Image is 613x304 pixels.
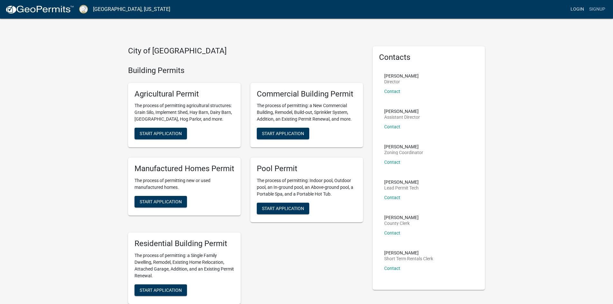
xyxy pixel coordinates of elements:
[384,109,420,114] p: [PERSON_NAME]
[79,5,88,14] img: Putnam County, Georgia
[257,128,309,139] button: Start Application
[135,239,234,248] h5: Residential Building Permit
[384,215,419,220] p: [PERSON_NAME]
[257,102,357,123] p: The process of permitting: a New Commercial Building, Remodel, Build-out, Sprinkler System, Addit...
[140,199,182,204] span: Start Application
[257,177,357,198] p: The process of permitting: Indoor pool, Outdoor pool, an In-ground pool, an Above-ground pool, a ...
[384,89,400,94] a: Contact
[262,206,304,211] span: Start Application
[128,66,363,75] h4: Building Permits
[135,89,234,99] h5: Agricultural Permit
[135,164,234,173] h5: Manufactured Homes Permit
[384,115,420,119] p: Assistant Director
[384,195,400,200] a: Contact
[257,89,357,99] h5: Commercial Building Permit
[135,252,234,279] p: The process of permitting: a Single Family Dwelling, Remodel, Existing Home Relocation, Attached ...
[384,144,423,149] p: [PERSON_NAME]
[384,230,400,235] a: Contact
[262,131,304,136] span: Start Application
[384,150,423,155] p: Zoning Coordinator
[140,131,182,136] span: Start Application
[384,251,433,255] p: [PERSON_NAME]
[379,53,479,62] h5: Contacts
[384,256,433,261] p: Short Term Rentals Clerk
[93,4,170,15] a: [GEOGRAPHIC_DATA], [US_STATE]
[128,46,363,56] h4: City of [GEOGRAPHIC_DATA]
[587,3,608,15] a: Signup
[135,102,234,123] p: The process of permitting agricultural structures: Grain Silo, Implement Shed, Hay Barn, Dairy Ba...
[135,128,187,139] button: Start Application
[135,284,187,296] button: Start Application
[384,221,419,226] p: County Clerk
[568,3,587,15] a: Login
[384,79,419,84] p: Director
[384,160,400,165] a: Contact
[384,266,400,271] a: Contact
[384,186,419,190] p: Lead Permit Tech
[257,164,357,173] h5: Pool Permit
[135,196,187,207] button: Start Application
[384,124,400,129] a: Contact
[135,177,234,191] p: The process of permitting new or used manufactured homes.
[140,287,182,292] span: Start Application
[257,203,309,214] button: Start Application
[384,180,419,184] p: [PERSON_NAME]
[384,74,419,78] p: [PERSON_NAME]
